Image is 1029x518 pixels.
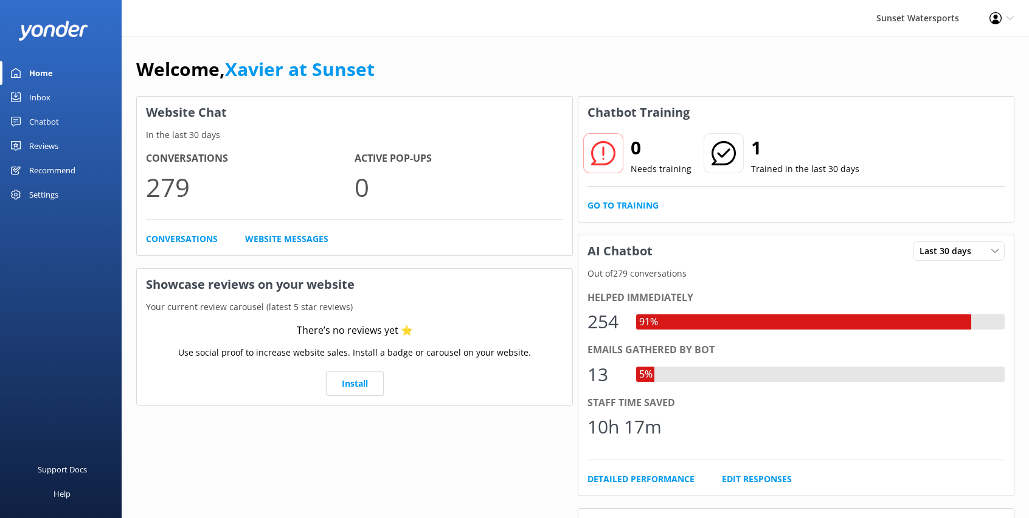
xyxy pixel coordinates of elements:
div: Home [29,61,53,85]
p: Your current review carousel (latest 5 star reviews) [137,300,572,314]
div: 10h 17m [587,412,662,441]
a: Install [326,371,384,396]
a: Detailed Performance [587,472,695,486]
div: 254 [587,307,624,336]
div: 91% [636,314,661,330]
h2: 1 [751,133,859,162]
div: Reviews [29,134,58,158]
div: 5% [636,367,656,382]
h2: 0 [631,133,691,162]
a: Go to Training [587,199,659,212]
p: In the last 30 days [137,128,572,142]
div: Chatbot [29,109,59,134]
a: Xavier at Sunset [225,57,375,81]
h3: AI Chatbot [578,235,662,267]
h1: Welcome, [136,55,375,84]
h3: Chatbot Training [578,97,699,128]
div: Staff time saved [587,395,1005,411]
div: Recommend [29,158,75,182]
a: Website Messages [245,232,328,246]
a: Conversations [146,232,218,246]
p: Needs training [631,162,691,176]
div: Inbox [29,85,50,109]
p: 279 [146,167,355,207]
div: There’s no reviews yet ⭐ [297,323,413,339]
h3: Website Chat [137,97,572,128]
a: Edit Responses [722,472,792,486]
p: Out of 279 conversations [578,267,1014,280]
h4: Conversations [146,151,355,167]
h3: Showcase reviews on your website [137,269,572,300]
span: Last 30 days [920,244,979,258]
div: Support Docs [38,457,87,482]
div: 13 [587,360,624,389]
p: Trained in the last 30 days [751,162,859,176]
div: Emails gathered by bot [587,342,1005,358]
img: yonder-white-logo.png [18,21,88,41]
div: Settings [29,182,58,207]
p: Use social proof to increase website sales. Install a badge or carousel on your website. [178,346,531,359]
div: Help [54,482,71,506]
h4: Active Pop-ups [355,151,563,167]
div: Helped immediately [587,290,1005,306]
p: 0 [355,167,563,207]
